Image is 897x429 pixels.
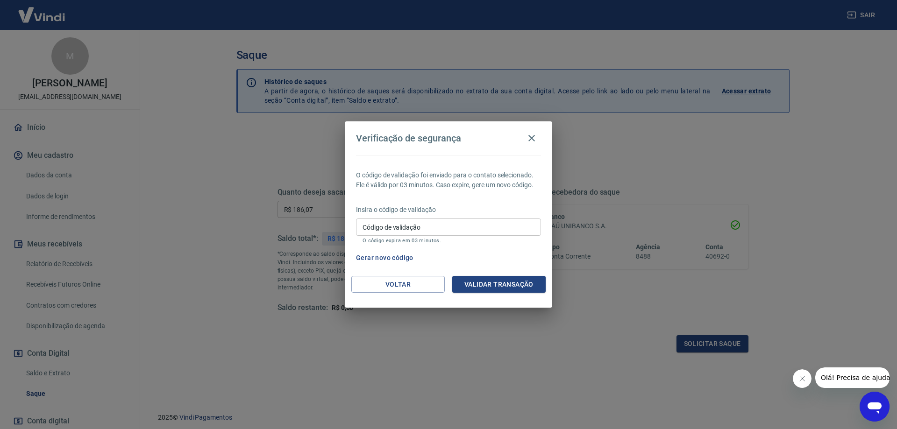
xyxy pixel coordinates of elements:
p: O código expira em 03 minutos. [363,238,534,244]
span: Olá! Precisa de ajuda? [6,7,78,14]
p: Insira o código de validação [356,205,541,215]
iframe: Botão para abrir a janela de mensagens [860,392,890,422]
iframe: Mensagem da empresa [815,367,890,388]
p: O código de validação foi enviado para o contato selecionado. Ele é válido por 03 minutos. Caso e... [356,170,541,190]
button: Gerar novo código [352,249,417,267]
h4: Verificação de segurança [356,133,461,144]
iframe: Fechar mensagem [793,369,812,388]
button: Voltar [351,276,445,293]
button: Validar transação [452,276,546,293]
